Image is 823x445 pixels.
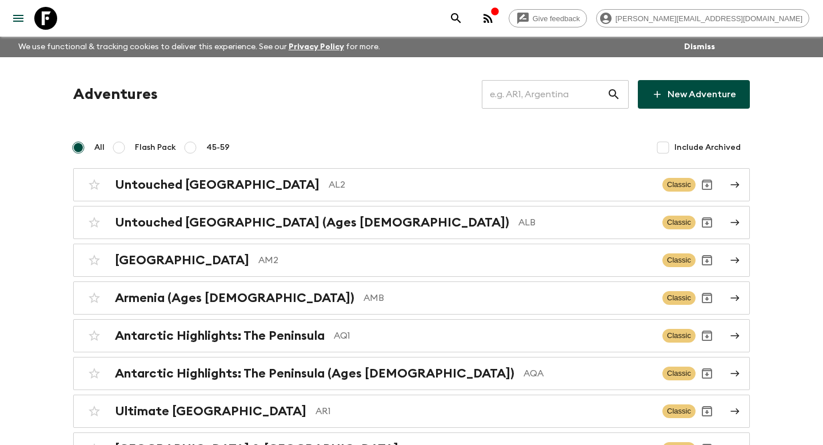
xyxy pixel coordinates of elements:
span: Give feedback [526,14,586,23]
div: [PERSON_NAME][EMAIL_ADDRESS][DOMAIN_NAME] [596,9,809,27]
a: [GEOGRAPHIC_DATA]AM2ClassicArchive [73,244,750,277]
a: Privacy Policy [289,43,344,51]
span: Include Archived [674,142,741,153]
p: AQ1 [334,329,653,343]
a: Untouched [GEOGRAPHIC_DATA] (Ages [DEMOGRAPHIC_DATA])ALBClassicArchive [73,206,750,239]
p: ALB [518,216,653,229]
span: Classic [662,253,696,267]
span: [PERSON_NAME][EMAIL_ADDRESS][DOMAIN_NAME] [609,14,809,23]
button: Dismiss [681,39,718,55]
span: Classic [662,367,696,380]
a: Armenia (Ages [DEMOGRAPHIC_DATA])AMBClassicArchive [73,281,750,315]
span: Classic [662,404,696,418]
h2: Untouched [GEOGRAPHIC_DATA] [115,177,319,192]
button: Archive [696,173,718,196]
h2: [GEOGRAPHIC_DATA] [115,253,249,268]
a: Antarctic Highlights: The Peninsula (Ages [DEMOGRAPHIC_DATA])AQAClassicArchive [73,357,750,390]
p: AL2 [329,178,653,192]
p: AQA [524,367,653,380]
a: Give feedback [509,9,587,27]
a: New Adventure [638,80,750,109]
span: All [94,142,105,153]
button: Archive [696,324,718,347]
h2: Antarctic Highlights: The Peninsula [115,328,325,343]
a: Ultimate [GEOGRAPHIC_DATA]AR1ClassicArchive [73,395,750,428]
p: AM2 [258,253,653,267]
span: Classic [662,291,696,305]
h2: Armenia (Ages [DEMOGRAPHIC_DATA]) [115,291,354,305]
span: Classic [662,178,696,192]
button: search adventures [445,7,468,30]
h2: Ultimate [GEOGRAPHIC_DATA] [115,404,306,419]
p: We use functional & tracking cookies to deliver this experience. See our for more. [14,37,385,57]
button: menu [7,7,30,30]
a: Antarctic Highlights: The PeninsulaAQ1ClassicArchive [73,319,750,352]
button: Archive [696,400,718,423]
h1: Adventures [73,83,158,106]
input: e.g. AR1, Argentina [482,78,607,110]
span: Classic [662,329,696,343]
h2: Untouched [GEOGRAPHIC_DATA] (Ages [DEMOGRAPHIC_DATA]) [115,215,509,230]
a: Untouched [GEOGRAPHIC_DATA]AL2ClassicArchive [73,168,750,201]
span: Flash Pack [135,142,176,153]
button: Archive [696,249,718,272]
h2: Antarctic Highlights: The Peninsula (Ages [DEMOGRAPHIC_DATA]) [115,366,514,381]
span: Classic [662,216,696,229]
button: Archive [696,362,718,385]
p: AR1 [315,404,653,418]
p: AMB [363,291,653,305]
button: Archive [696,211,718,234]
span: 45-59 [206,142,230,153]
button: Archive [696,287,718,309]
